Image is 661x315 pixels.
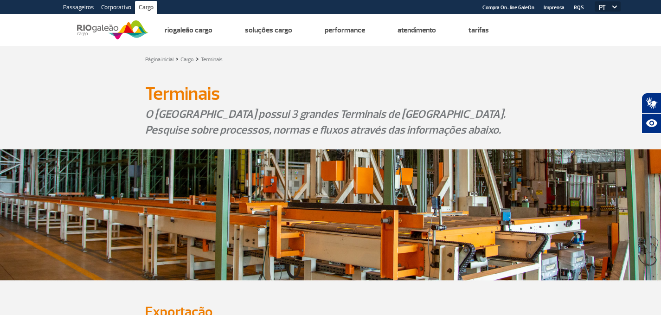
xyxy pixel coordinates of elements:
a: Imprensa [544,5,565,11]
a: RQS [574,5,584,11]
p: O [GEOGRAPHIC_DATA] possui 3 grandes Terminais de [GEOGRAPHIC_DATA]. Pesquise sobre processos, no... [145,106,516,138]
a: > [175,53,179,64]
a: Terminais [201,56,223,63]
a: Cargo [135,1,157,16]
div: Plugin de acessibilidade da Hand Talk. [642,93,661,134]
a: Atendimento [398,26,436,35]
h1: Terminais [145,86,516,102]
button: Abrir recursos assistivos. [642,113,661,134]
a: Compra On-line GaleOn [482,5,534,11]
a: Página inicial [145,56,173,63]
a: Riogaleão Cargo [165,26,212,35]
a: Cargo [180,56,194,63]
a: Soluções Cargo [245,26,292,35]
a: Passageiros [59,1,97,16]
a: Corporativo [97,1,135,16]
a: Tarifas [468,26,489,35]
button: Abrir tradutor de língua de sinais. [642,93,661,113]
a: Performance [325,26,365,35]
a: > [196,53,199,64]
